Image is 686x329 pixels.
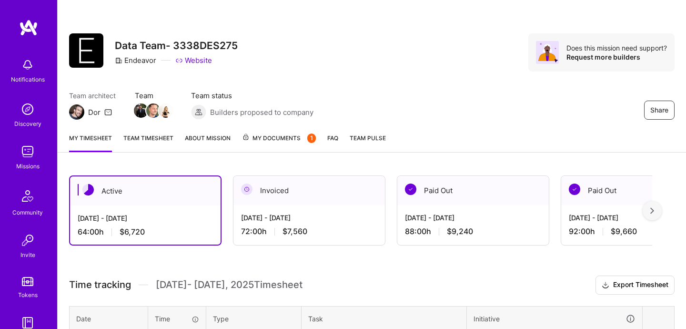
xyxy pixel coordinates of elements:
[78,213,213,223] div: [DATE] - [DATE]
[120,227,145,237] span: $6,720
[185,133,231,152] a: About Mission
[241,213,377,223] div: [DATE] - [DATE]
[104,108,112,116] i: icon Mail
[18,100,37,119] img: discovery
[397,176,549,205] div: Paid Out
[241,184,252,195] img: Invoiced
[650,207,654,214] img: right
[242,133,316,144] span: My Documents
[233,176,385,205] div: Invoiced
[69,133,112,152] a: My timesheet
[405,184,416,195] img: Paid Out
[20,250,35,260] div: Invite
[12,207,43,217] div: Community
[18,290,38,300] div: Tokens
[22,277,33,286] img: tokens
[350,133,386,152] a: Team Pulse
[191,91,313,101] span: Team status
[566,43,667,52] div: Does this mission need support?
[566,52,667,62] div: Request more builders
[536,41,559,64] img: Avatar
[474,313,636,324] div: Initiative
[18,231,37,250] img: Invite
[650,105,668,115] span: Share
[282,226,307,236] span: $7,560
[115,55,156,65] div: Endeavor
[11,74,45,84] div: Notifications
[135,103,147,119] a: Team Member Avatar
[156,279,303,291] span: [DATE] - [DATE] , 2025 Timesheet
[405,226,541,236] div: 88:00 h
[115,57,122,64] i: icon CompanyGray
[155,314,199,324] div: Time
[242,133,316,152] a: My Documents1
[146,103,161,118] img: Team Member Avatar
[69,104,84,120] img: Team Architect
[191,104,206,120] img: Builders proposed to company
[350,134,386,142] span: Team Pulse
[307,134,316,143] div: 1
[611,226,637,236] span: $9,660
[241,226,377,236] div: 72:00 h
[602,280,609,290] i: icon Download
[14,119,41,129] div: Discovery
[18,55,37,74] img: bell
[159,103,173,118] img: Team Member Avatar
[135,91,172,101] span: Team
[78,227,213,237] div: 64:00 h
[160,103,172,119] a: Team Member Avatar
[18,142,37,161] img: teamwork
[115,40,238,51] h3: Data Team- 3338DES275
[405,213,541,223] div: [DATE] - [DATE]
[88,107,101,117] div: Dor
[175,55,212,65] a: Website
[123,133,173,152] a: Team timesheet
[644,101,675,120] button: Share
[327,133,338,152] a: FAQ
[69,91,116,101] span: Team architect
[595,276,675,295] button: Export Timesheet
[147,103,160,119] a: Team Member Avatar
[69,279,131,291] span: Time tracking
[569,184,580,195] img: Paid Out
[16,161,40,171] div: Missions
[69,33,103,68] img: Company Logo
[19,19,38,36] img: logo
[82,184,94,195] img: Active
[16,185,39,207] img: Community
[134,103,148,118] img: Team Member Avatar
[210,107,313,117] span: Builders proposed to company
[70,176,221,206] div: Active
[447,226,473,236] span: $9,240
